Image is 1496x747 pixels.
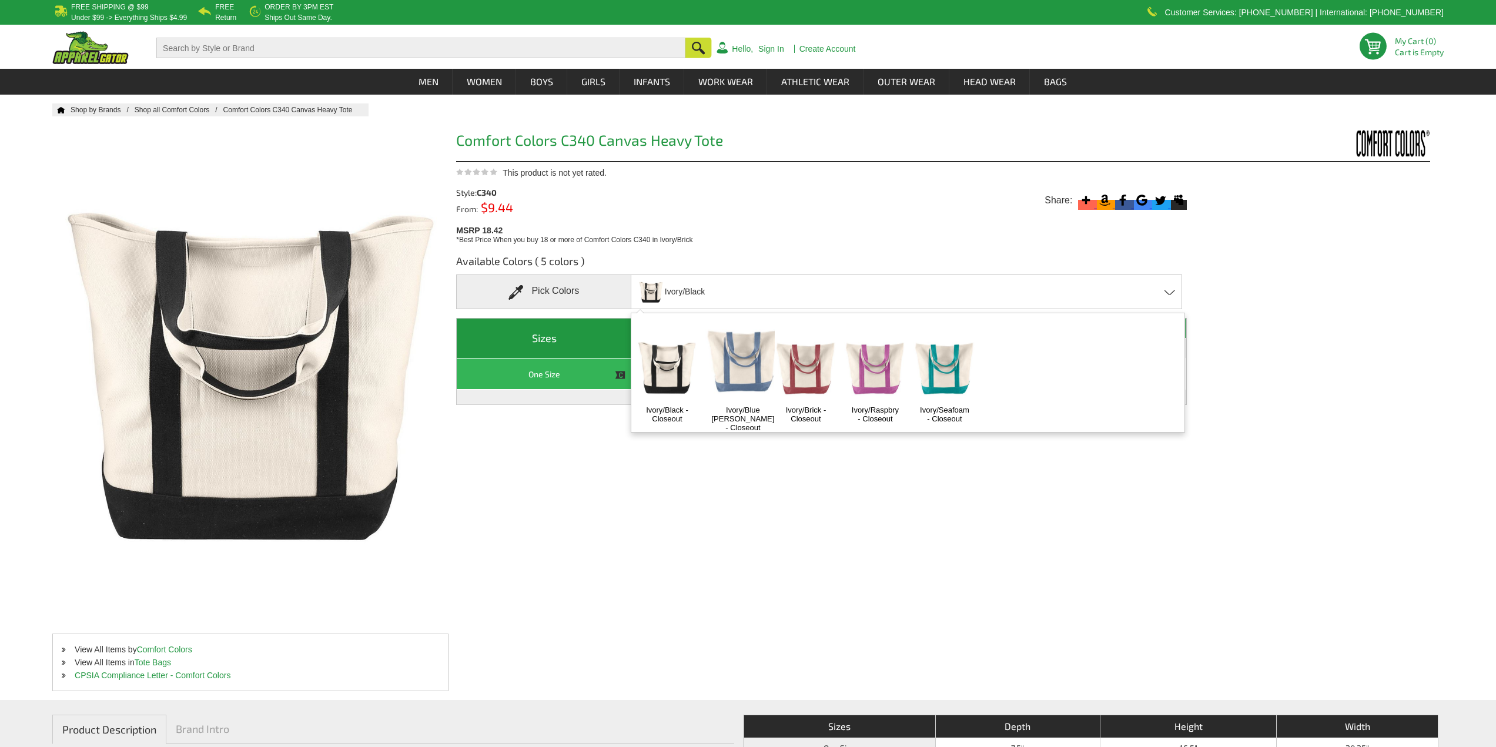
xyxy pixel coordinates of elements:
[705,312,780,406] img: Ivory/Blue Jean
[642,406,692,423] a: Ivory/Black - Closeout
[517,69,567,95] a: Boys
[636,328,698,405] img: Ivory/Black
[456,203,641,213] div: From:
[71,3,149,11] b: Free Shipping @ $99
[456,236,692,244] span: *Best Price When you buy 18 or more of Comfort Colors C340 in Ivory/Brick
[913,328,975,405] img: Ivory/Seafoam
[71,106,135,114] a: Shop by Brands
[1395,48,1444,56] span: Cart is Empty
[478,200,513,215] span: $9.44
[844,328,906,405] img: Ivory/Raspbry
[477,187,497,197] span: C340
[1078,192,1094,208] svg: More
[768,69,863,95] a: Athletic Wear
[52,31,129,64] img: ApparelGator
[1171,192,1187,208] svg: Myspace
[456,254,1187,274] h3: Available Colors ( 5 colors )
[71,14,187,21] p: under $99 -> everything ships $4.99
[52,106,65,113] a: Home
[919,406,969,423] a: Ivory/Seafoam - Closeout
[799,45,856,53] a: Create Account
[135,106,223,114] a: Shop all Comfort Colors
[568,69,619,95] a: Girls
[405,69,452,95] a: Men
[457,390,1186,404] td: * You get volume discount when you order more of this style and color.
[137,645,192,654] a: Comfort Colors
[456,189,641,197] div: Style:
[223,106,364,114] a: Comfort Colors C340 Canvas Heavy Tote
[1395,37,1439,45] li: My Cart (0)
[456,168,497,176] img: This product is not yet rated.
[1030,69,1080,95] a: Bags
[265,3,333,11] b: Order by 3PM EST
[156,38,685,58] input: Search by Style or Brand
[457,319,632,359] th: Sizes
[711,406,774,432] a: Ivory/Blue [PERSON_NAME] - Closeout
[215,3,234,11] b: Free
[456,274,631,309] div: Pick Colors
[850,406,900,423] a: Ivory/Raspbry - Closeout
[781,406,831,423] a: Ivory/Brick - Closeout
[53,656,448,669] li: View All Items in
[665,282,705,302] span: Ivory/Black
[457,359,632,390] th: One Size
[75,671,230,680] a: CPSIA Compliance Letter - Comfort Colors
[1115,192,1131,208] svg: Facebook
[1100,715,1276,738] th: Height
[53,643,448,656] li: View All Items by
[52,715,166,744] a: Product Description
[453,69,516,95] a: Women
[166,715,239,743] a: Brand Intro
[615,370,625,380] img: This item is CLOSEOUT!
[732,45,753,53] a: Hello,
[215,14,236,21] p: Return
[456,133,1187,151] h1: Comfort Colors C340 Canvas Heavy Tote
[135,658,171,667] a: Tote Bags
[1045,195,1072,206] span: Share:
[1134,192,1150,208] svg: Google Bookmark
[1276,715,1438,738] th: Width
[935,715,1100,738] th: Depth
[1152,192,1168,208] svg: Twitter
[1165,9,1444,16] p: Customer Services: [PHONE_NUMBER] | International: [PHONE_NUMBER]
[685,69,767,95] a: Work Wear
[456,223,1193,245] div: MSRP 18.42
[744,715,935,738] th: Sizes
[1342,128,1430,158] img: Comfort Colors
[265,14,333,21] p: ships out same day.
[1097,192,1113,208] svg: Amazon
[503,168,607,177] span: This product is not yet rated.
[864,69,949,95] a: Outer Wear
[638,276,663,307] img: comfort-colors_C340_ivory-black.jpg
[775,328,836,405] img: Ivory/Brick
[620,69,684,95] a: Infants
[950,69,1029,95] a: Head Wear
[758,45,784,53] a: Sign In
